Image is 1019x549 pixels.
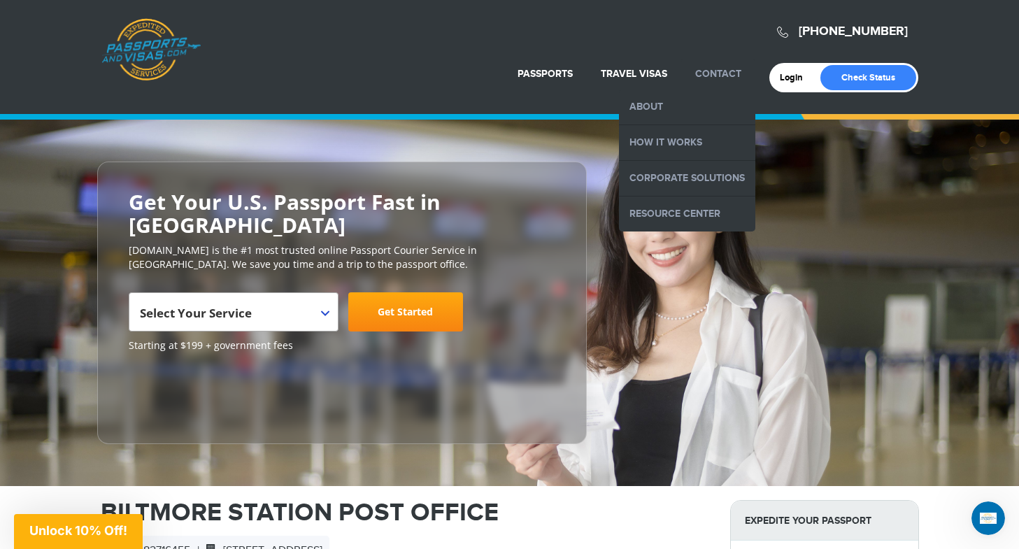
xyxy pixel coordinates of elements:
a: [PHONE_NUMBER] [799,24,908,39]
div: Unlock 10% Off! [14,514,143,549]
span: Select Your Service [140,298,324,337]
a: How it Works [619,125,755,160]
a: Check Status [820,65,916,90]
span: Select Your Service [140,305,252,321]
iframe: Customer reviews powered by Trustpilot [129,359,234,429]
span: Unlock 10% Off! [29,523,127,538]
strong: Expedite Your Passport [731,501,918,541]
span: Starting at $199 + government fees [129,338,555,352]
a: Corporate Solutions [619,161,755,196]
a: Get Started [348,292,463,331]
a: Resource Center [619,197,755,231]
a: About [619,90,755,124]
span: Select Your Service [129,292,339,331]
a: Contact [695,68,741,80]
a: Passports [518,68,573,80]
p: [DOMAIN_NAME] is the #1 most trusted online Passport Courier Service in [GEOGRAPHIC_DATA]. We sav... [129,243,555,271]
h1: BILTMORE STATION POST OFFICE [101,500,709,525]
h2: Get Your U.S. Passport Fast in [GEOGRAPHIC_DATA] [129,190,555,236]
a: Login [780,72,813,83]
a: Passports & [DOMAIN_NAME] [101,18,201,81]
iframe: Intercom live chat [971,501,1005,535]
a: Travel Visas [601,68,667,80]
